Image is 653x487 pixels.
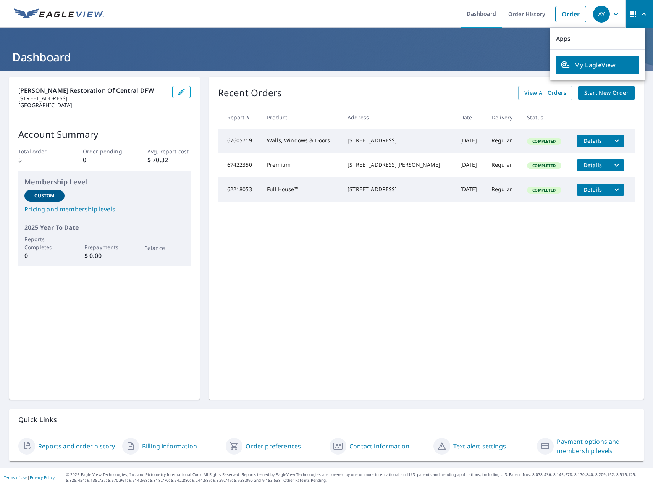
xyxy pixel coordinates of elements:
[485,153,521,177] td: Regular
[524,88,566,98] span: View All Orders
[84,251,124,260] p: $ 0.00
[18,86,166,95] p: [PERSON_NAME] Restoration of Central DFW
[578,86,635,100] a: Start New Order
[528,163,560,168] span: Completed
[4,475,27,480] a: Terms of Use
[261,106,341,129] th: Product
[348,161,448,169] div: [STREET_ADDRESS][PERSON_NAME]
[24,223,184,232] p: 2025 Year To Date
[24,205,184,214] a: Pricing and membership levels
[609,135,624,147] button: filesDropdownBtn-67605719
[18,95,166,102] p: [STREET_ADDRESS]
[485,177,521,202] td: Regular
[18,415,635,424] p: Quick Links
[218,129,261,153] td: 67605719
[142,442,197,451] a: Billing information
[348,137,448,144] div: [STREET_ADDRESS]
[9,49,644,65] h1: Dashboard
[147,147,191,155] p: Avg. report cost
[584,88,629,98] span: Start New Order
[144,244,184,252] p: Balance
[83,155,126,164] p: 0
[18,127,191,141] p: Account Summary
[577,135,609,147] button: detailsBtn-67605719
[518,86,572,100] a: View All Orders
[18,147,61,155] p: Total order
[561,60,635,69] span: My EagleView
[218,86,282,100] p: Recent Orders
[550,28,645,50] p: Apps
[83,147,126,155] p: Order pending
[38,442,115,451] a: Reports and order history
[577,159,609,171] button: detailsBtn-67422350
[557,437,635,455] a: Payment options and membership levels
[246,442,301,451] a: Order preferences
[581,186,604,193] span: Details
[4,475,55,480] p: |
[581,137,604,144] span: Details
[453,442,506,451] a: Text alert settings
[581,161,604,169] span: Details
[556,56,639,74] a: My EagleView
[521,106,571,129] th: Status
[349,442,409,451] a: Contact information
[485,129,521,153] td: Regular
[24,177,184,187] p: Membership Level
[24,235,65,251] p: Reports Completed
[34,192,54,199] p: Custom
[218,177,261,202] td: 62218053
[609,184,624,196] button: filesDropdownBtn-62218053
[454,153,485,177] td: [DATE]
[18,155,61,164] p: 5
[14,8,104,20] img: EV Logo
[577,184,609,196] button: detailsBtn-62218053
[84,243,124,251] p: Prepayments
[485,106,521,129] th: Delivery
[348,185,448,193] div: [STREET_ADDRESS]
[454,177,485,202] td: [DATE]
[593,6,610,23] div: AY
[24,251,65,260] p: 0
[528,187,560,193] span: Completed
[528,139,560,144] span: Completed
[454,129,485,153] td: [DATE]
[218,153,261,177] td: 67422350
[555,6,586,22] a: Order
[261,177,341,202] td: Full House™
[147,155,191,164] p: $ 70.32
[261,153,341,177] td: Premium
[609,159,624,171] button: filesDropdownBtn-67422350
[341,106,454,129] th: Address
[66,472,649,483] p: © 2025 Eagle View Technologies, Inc. and Pictometry International Corp. All Rights Reserved. Repo...
[30,475,55,480] a: Privacy Policy
[454,106,485,129] th: Date
[261,129,341,153] td: Walls, Windows & Doors
[18,102,166,109] p: [GEOGRAPHIC_DATA]
[218,106,261,129] th: Report #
